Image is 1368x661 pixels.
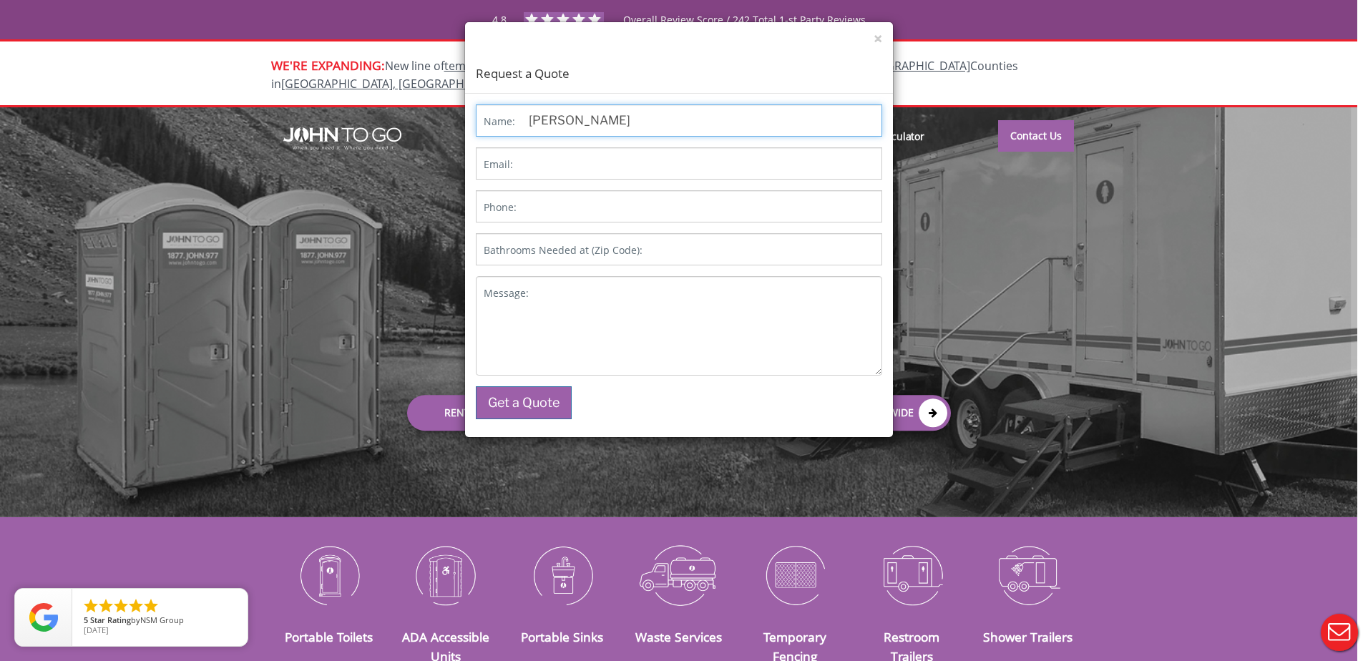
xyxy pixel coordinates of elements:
span: Star Rating [90,615,131,625]
button: Get a Quote [476,386,572,419]
label: Bathrooms Needed at (Zip Code): [484,243,643,258]
span: by [84,616,236,626]
button: Live Chat [1311,604,1368,661]
span: [DATE] [84,625,109,635]
label: Message: [484,286,529,300]
label: Name: [484,114,515,129]
label: Email: [484,157,513,172]
img: Review Rating [29,603,58,632]
li:  [97,597,114,615]
span: 5 [84,615,88,625]
li:  [127,597,145,615]
form: Contact form [465,94,893,437]
li:  [142,597,160,615]
li:  [112,597,130,615]
h4: Request a Quote [476,46,882,82]
li:  [82,597,99,615]
label: Phone: [484,200,517,215]
button: × [874,31,882,46]
span: NSM Group [140,615,184,625]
